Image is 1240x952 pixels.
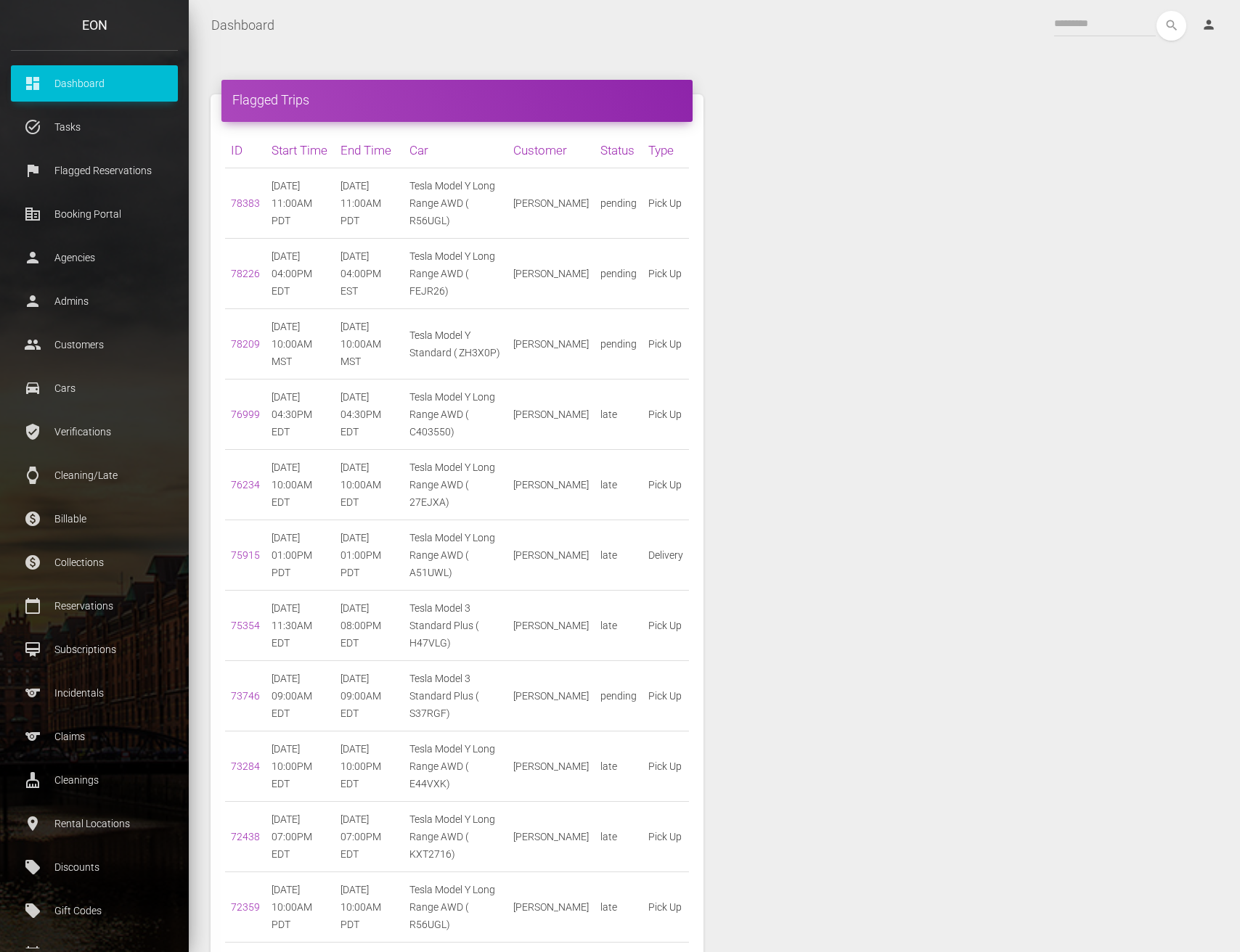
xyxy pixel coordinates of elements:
a: people Customers [11,327,178,363]
p: Cleaning/Late [22,464,167,486]
th: ID [225,133,266,168]
td: pending [595,661,643,731]
a: paid Billable [11,501,178,537]
td: [DATE] 10:00AM EDT [335,450,404,520]
a: local_offer Discounts [11,849,178,885]
td: late [595,802,643,872]
td: Tesla Model 3 Standard Plus ( H47VLG) [404,591,507,661]
td: [DATE] 10:00AM PDT [335,872,404,943]
td: Pick Up [643,802,689,872]
td: [DATE] 04:30PM EDT [266,379,335,450]
a: person Agencies [11,239,178,276]
a: place Rental Locations [11,805,178,842]
p: Claims [22,726,167,747]
td: Tesla Model Y Long Range AWD ( C403550) [404,379,507,450]
a: 78226 [231,268,260,279]
td: Pick Up [643,168,689,239]
p: Agencies [22,247,167,268]
p: Subscriptions [22,639,167,660]
a: 75354 [231,620,260,631]
th: Car [404,133,507,168]
td: Tesla Model 3 Standard Plus ( S37RGF) [404,661,507,731]
a: corporate_fare Booking Portal [11,196,178,232]
td: Pick Up [643,379,689,450]
td: [DATE] 09:00AM EDT [335,661,404,731]
p: Dashboard [22,73,167,94]
td: [PERSON_NAME] [507,379,595,450]
a: watch Cleaning/Late [11,457,178,493]
td: pending [595,168,643,239]
td: Tesla Model Y Long Range AWD ( A51UWL) [404,520,507,591]
th: Start Time [266,133,335,168]
th: Status [595,133,643,168]
td: Delivery [643,520,689,591]
td: [PERSON_NAME] [507,591,595,661]
td: Tesla Model Y Long Range AWD ( FEJR26) [404,239,507,309]
a: 72438 [231,831,260,842]
td: Pick Up [643,309,689,379]
a: 73746 [231,690,260,702]
td: [DATE] 10:00PM EDT [266,731,335,802]
td: [DATE] 11:00AM PDT [335,168,404,239]
td: late [595,520,643,591]
td: [PERSON_NAME] [507,872,595,943]
td: Tesla Model Y Standard ( ZH3X0P) [404,309,507,379]
td: Pick Up [643,661,689,731]
th: Customer [507,133,595,168]
th: End Time [335,133,404,168]
td: [DATE] 04:00PM EDT [266,239,335,309]
td: Pick Up [643,239,689,309]
td: Tesla Model Y Long Range AWD ( 27EJXA) [404,450,507,520]
a: 72359 [231,901,260,913]
a: flag Flagged Reservations [11,152,178,189]
a: sports Incidentals [11,675,178,711]
a: cleaning_services Cleanings [11,762,178,798]
td: [DATE] 01:00PM PDT [266,520,335,591]
a: 78383 [231,197,260,209]
td: [PERSON_NAME] [507,661,595,731]
td: Tesla Model Y Long Range AWD ( KXT2716) [404,802,507,872]
td: [DATE] 08:00PM EDT [335,591,404,661]
td: Tesla Model Y Long Range AWD ( R56UGL) [404,872,507,943]
td: [DATE] 07:00PM EDT [335,802,404,872]
a: local_offer Gift Codes [11,892,178,929]
h4: Flagged Trips [232,91,682,109]
td: Pick Up [643,591,689,661]
td: pending [595,239,643,309]
td: [DATE] 11:30AM EDT [266,591,335,661]
a: 76999 [231,409,260,420]
a: verified_user Verifications [11,414,178,450]
td: [PERSON_NAME] [507,309,595,379]
a: card_membership Subscriptions [11,631,178,668]
a: person [1191,11,1229,40]
p: Cleanings [22,769,167,791]
p: Reservations [22,595,167,617]
p: Rental Locations [22,813,167,834]
td: late [595,731,643,802]
td: [PERSON_NAME] [507,731,595,802]
a: paid Collections [11,544,178,580]
a: sports Claims [11,718,178,755]
p: Admins [22,290,167,312]
p: Flagged Reservations [22,160,167,181]
td: [DATE] 10:00AM MST [266,309,335,379]
p: Cars [22,377,167,399]
button: search [1157,11,1186,41]
td: late [595,379,643,450]
p: Booking Portal [22,203,167,225]
td: [PERSON_NAME] [507,520,595,591]
td: pending [595,309,643,379]
td: [PERSON_NAME] [507,239,595,309]
td: [DATE] 01:00PM PDT [335,520,404,591]
a: 73284 [231,760,260,772]
td: [DATE] 04:30PM EDT [335,379,404,450]
a: 78209 [231,338,260,350]
td: [DATE] 11:00AM PDT [266,168,335,239]
p: Billable [22,508,167,530]
p: Customers [22,334,167,356]
p: Collections [22,551,167,573]
p: Incidentals [22,682,167,704]
a: calendar_today Reservations [11,588,178,624]
a: person Admins [11,283,178,319]
td: [DATE] 04:00PM EST [335,239,404,309]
